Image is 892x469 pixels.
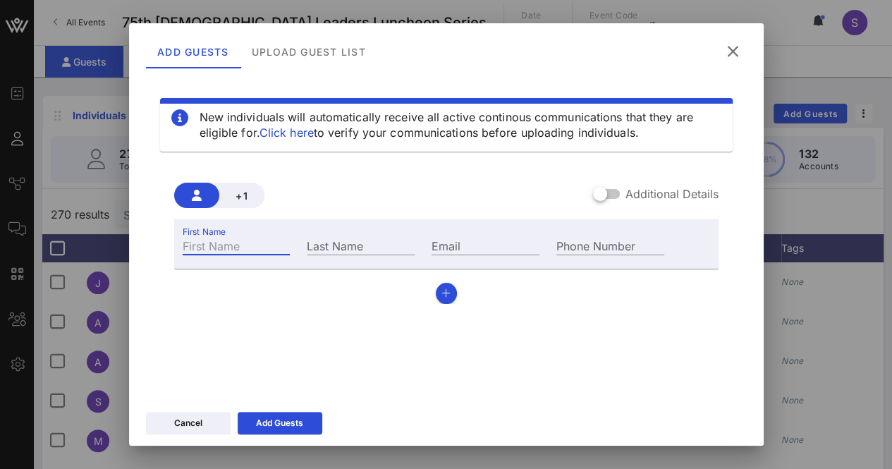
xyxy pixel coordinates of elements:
[183,226,226,237] label: First Name
[625,187,719,201] label: Additional Details
[183,236,291,255] input: First Name
[231,190,253,202] span: +1
[146,35,240,68] div: Add Guests
[200,109,721,140] div: New individuals will automatically receive all active continous communications that they are elig...
[240,35,377,68] div: Upload Guest List
[256,416,303,430] div: Add Guests
[219,183,264,208] button: +1
[259,126,314,140] a: Click here
[174,416,202,430] div: Cancel
[146,412,231,434] button: Cancel
[238,412,322,434] button: Add Guests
